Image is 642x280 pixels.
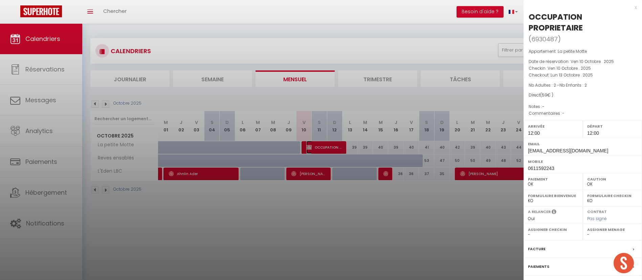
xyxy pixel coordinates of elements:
span: Ven 10 Octobre . 2025 [548,65,591,71]
label: Formulaire Bienvenue [528,192,578,199]
span: - [542,104,545,109]
span: Nb Adultes : 2 - [529,82,587,88]
p: Date de réservation : [529,58,637,65]
label: Mobile [528,158,638,165]
span: 6930487 [531,35,558,43]
label: Arrivée [528,123,578,130]
p: Checkout : [529,72,637,79]
span: Pas signé [587,216,607,221]
div: Direct [529,92,637,99]
p: Commentaires : [529,110,637,117]
div: OCCUPATION PROPRIETAIRE [529,12,637,33]
label: Formulaire Checkin [587,192,638,199]
span: 59 [542,92,547,98]
label: Assigner Menage [587,226,638,233]
label: Paiement [528,176,578,182]
p: Appartement : [529,48,637,55]
label: A relancer [528,209,551,215]
label: Caution [587,176,638,182]
label: Départ [587,123,638,130]
span: Lun 13 Octobre . 2025 [551,72,593,78]
div: x [524,3,637,12]
span: 12:00 [528,130,540,136]
span: ( ) [529,34,561,44]
span: ( € ) [540,92,553,98]
label: Facture [528,245,546,253]
span: [EMAIL_ADDRESS][DOMAIN_NAME] [528,148,608,153]
label: Email [528,141,638,147]
label: Contrat [587,209,607,213]
label: Assigner Checkin [528,226,578,233]
div: Ouvrir le chat [614,253,634,273]
span: Nb Enfants : 2 [559,82,587,88]
p: Checkin : [529,65,637,72]
label: Paiements [528,263,549,270]
span: 0611592243 [528,166,554,171]
span: La petite Motte [558,48,587,54]
i: Sélectionner OUI si vous souhaiter envoyer les séquences de messages post-checkout [552,209,556,216]
span: 12:00 [587,130,599,136]
span: Ven 10 Octobre . 2025 [571,59,614,64]
span: - [562,110,564,116]
p: Notes : [529,103,637,110]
